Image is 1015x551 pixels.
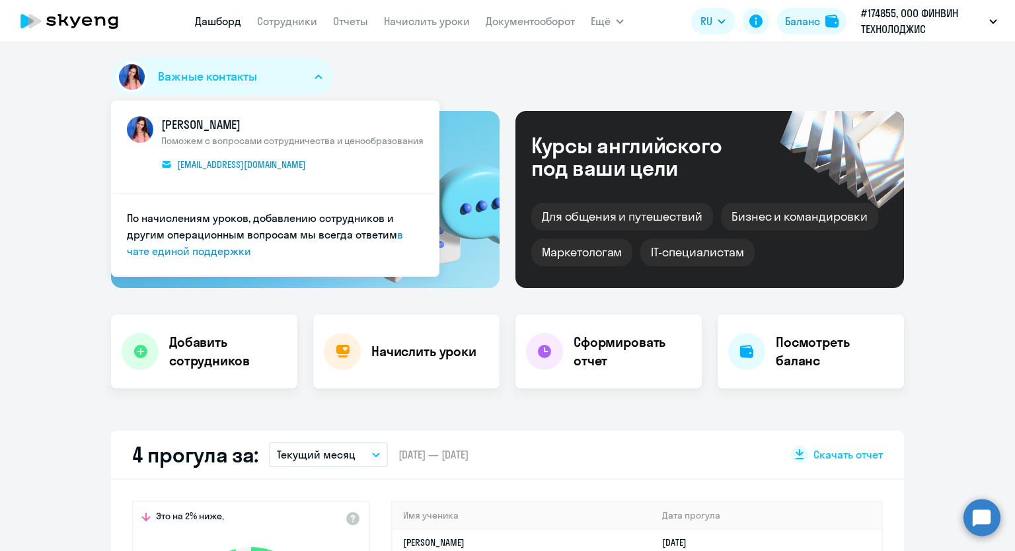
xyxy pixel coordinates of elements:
[195,15,241,28] a: Дашборд
[721,203,878,231] div: Бизнес и командировки
[393,502,652,529] th: Имя ученика
[591,8,624,34] button: Ещё
[691,8,735,34] button: RU
[861,5,984,37] p: #174855, ООО ФИНВИН ТЕХНОЛОДЖИС
[111,100,439,277] ul: Важные контакты
[161,135,424,147] span: Поможем с вопросами сотрудничества и ценообразования
[161,157,317,172] a: [EMAIL_ADDRESS][DOMAIN_NAME]
[825,15,839,28] img: balance
[127,116,153,143] img: avatar
[371,342,476,361] h4: Начислить уроки
[574,333,691,370] h4: Сформировать отчет
[132,441,258,468] h2: 4 прогула за:
[531,134,757,179] div: Курсы английского под ваши цели
[277,447,356,462] p: Текущий месяц
[652,502,882,529] th: Дата прогула
[662,536,697,548] a: [DATE]
[776,333,893,370] h4: Посмотреть баланс
[158,68,257,85] span: Важные контакты
[531,203,713,231] div: Для общения и путешествий
[127,211,397,241] span: По начислениям уроков, добавлению сотрудников и другим операционным вопросам мы всегда ответим
[161,116,424,133] span: [PERSON_NAME]
[486,15,575,28] a: Документооборот
[177,159,306,170] span: [EMAIL_ADDRESS][DOMAIN_NAME]
[785,13,820,29] div: Баланс
[257,15,317,28] a: Сотрудники
[111,58,333,95] button: Важные контакты
[854,5,1004,37] button: #174855, ООО ФИНВИН ТЕХНОЛОДЖИС
[269,442,388,467] button: Текущий месяц
[384,15,470,28] a: Начислить уроки
[640,239,754,266] div: IT-специалистам
[116,61,147,92] img: avatar
[700,13,712,29] span: RU
[398,447,469,462] span: [DATE] — [DATE]
[333,15,368,28] a: Отчеты
[813,447,883,462] span: Скачать отчет
[403,536,465,548] a: [PERSON_NAME]
[156,510,224,526] span: Это на 2% ниже,
[531,239,632,266] div: Маркетологам
[591,13,611,29] span: Ещё
[169,333,287,370] h4: Добавить сотрудников
[127,228,403,258] a: в чате единой поддержки
[777,8,846,34] button: Балансbalance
